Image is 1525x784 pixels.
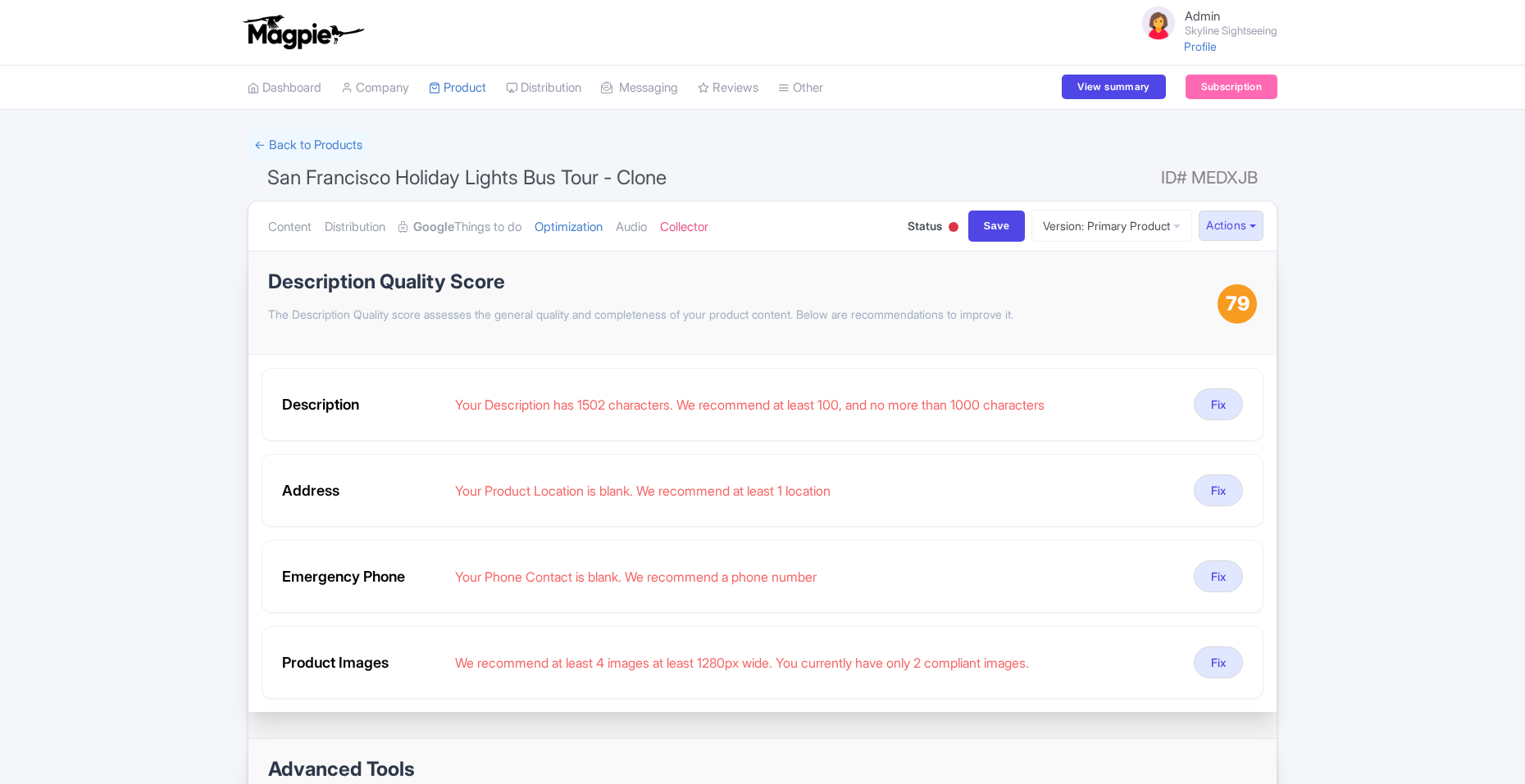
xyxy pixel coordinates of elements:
[248,66,321,111] a: Dashboard
[1161,161,1258,194] span: ID# MEDXJB
[282,393,442,415] div: Description
[325,202,385,253] a: Distribution
[1185,25,1277,36] small: Skyline Sightseeing
[601,66,678,111] a: Messaging
[616,202,647,253] a: Audio
[660,202,708,253] a: Collector
[945,215,962,241] div: Inactive
[282,565,442,587] div: Emergency Phone
[268,271,1218,292] h1: Description Quality Score
[268,202,312,253] a: Content
[398,202,521,253] a: GoogleThings to do
[282,651,442,673] div: Product Images
[341,66,409,111] a: Company
[698,66,758,111] a: Reviews
[413,218,454,237] strong: Google
[1129,3,1277,43] a: Admin Skyline Sightseeing
[268,759,624,780] h1: Advanced Tools
[1194,646,1243,678] button: Fix
[1199,211,1263,241] button: Actions
[455,395,1181,415] div: Your Description has 1502 characters. We recommend at least 100, and no more than 1000 characters
[248,129,369,161] a: ← Back to Products
[1226,289,1250,319] span: 79
[1031,210,1192,242] a: Version: Primary Product
[1184,39,1217,53] a: Profile
[429,66,486,111] a: Product
[455,481,1181,501] div: Your Product Location is blank. We recommend at least 1 location
[1139,3,1178,43] img: avatar_key_member-9c1dde93af8b07d7383eb8b5fb890c87.png
[455,653,1181,673] div: We recommend at least 4 images at least 1280px wide. You currently have only 2 compliant images.
[282,479,442,501] div: Address
[1194,474,1243,506] button: Fix
[268,306,1218,323] p: The Description Quality score assesses the general quality and completeness of your product conte...
[1185,8,1220,24] span: Admin
[1186,75,1277,99] a: Subscription
[1062,75,1165,99] a: View summary
[506,66,581,111] a: Distribution
[267,165,667,189] span: San Francisco Holiday Lights Bus Tour - Clone
[535,202,603,253] a: Optimization
[1194,388,1243,420] button: Fix
[968,211,1026,242] input: Save
[908,217,942,234] span: Status
[778,66,823,111] a: Other
[1194,560,1243,592] button: Fix
[239,14,366,50] img: logo-ab69f6fb50320c5b225c76a69d11143b.png
[455,567,1181,587] div: Your Phone Contact is blank. We recommend a phone number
